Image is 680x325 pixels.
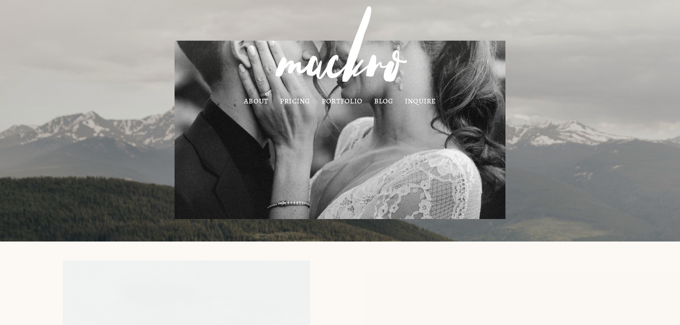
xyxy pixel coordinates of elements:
[244,98,268,104] a: about
[322,98,362,104] a: portfolio
[374,98,393,104] a: blog
[261,1,420,96] img: MACKRO PHOTOGRAPHY | Denver Colorado Wedding Photographer
[280,98,310,104] a: pricing
[405,98,436,104] a: inquire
